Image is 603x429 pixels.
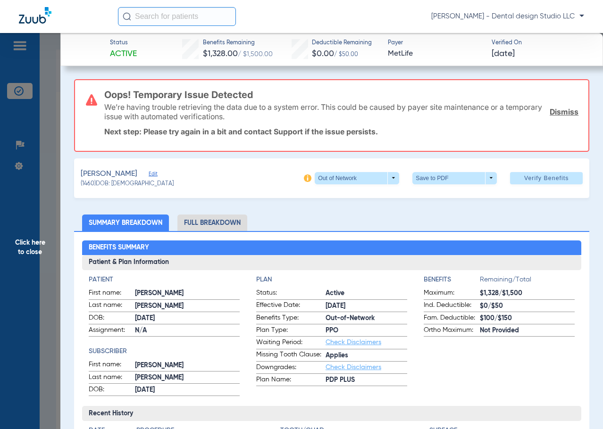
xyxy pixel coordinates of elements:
span: Maximum: [424,288,480,299]
li: Summary Breakdown [82,214,169,231]
span: Last name: [89,372,135,384]
span: Payer [388,39,484,48]
span: Active [110,48,137,60]
span: / $1,500.00 [238,51,273,58]
h4: Benefits [424,275,480,285]
span: Benefits Type: [256,313,326,324]
span: [DATE] [492,48,515,60]
span: $0.00 [312,49,334,58]
span: Plan Name: [256,375,326,386]
span: / $50.00 [334,52,358,58]
span: Assignment: [89,325,135,337]
span: Ind. Deductible: [424,300,480,312]
span: [PERSON_NAME] - Dental design Studio LLC [431,12,584,21]
input: Search for patients [118,7,236,26]
span: Status [110,39,137,48]
button: Verify Benefits [510,172,583,184]
img: Search Icon [123,12,131,21]
h3: Recent History [82,406,581,421]
span: [DATE] [135,385,240,395]
li: Full Breakdown [177,214,247,231]
span: Missing Tooth Clause: [256,350,326,361]
h4: Plan [256,275,407,285]
span: PPO [326,326,407,336]
span: MetLife [388,48,484,60]
span: First name: [89,288,135,299]
span: Effective Date: [256,300,326,312]
span: DOB: [89,313,135,324]
span: Verify Benefits [524,174,569,182]
h4: Patient [89,275,240,285]
span: [DATE] [135,313,240,323]
span: Not Provided [480,326,575,336]
span: $100/$150 [480,313,575,323]
span: Last name: [89,300,135,312]
span: Benefits Remaining [203,39,273,48]
span: N/A [135,326,240,336]
h2: Benefits Summary [82,240,581,256]
span: Active [326,289,407,298]
h3: Oops! Temporary Issue Detected [104,90,579,99]
span: [PERSON_NAME] [135,301,240,311]
span: Fam. Deductible: [424,313,480,324]
app-breakdown-title: Benefits [424,275,480,288]
span: DOB: [89,385,135,396]
span: Edit [149,171,157,180]
span: Status: [256,288,326,299]
a: Check Disclaimers [326,339,381,346]
p: We’re having trouble retrieving the data due to a system error. This could be caused by payer sit... [104,102,544,121]
span: $1,328.00 [203,49,238,58]
span: [DATE] [326,301,407,311]
button: Out of Network [315,172,399,184]
img: Zuub Logo [19,7,51,24]
span: $1,328/$1,500 [480,289,575,298]
iframe: Chat Widget [556,384,603,429]
span: (1460) DOB: [DEMOGRAPHIC_DATA] [81,180,174,189]
span: Waiting Period: [256,338,326,349]
span: [PERSON_NAME] [135,361,240,371]
span: Verified On [492,39,587,48]
span: Ortho Maximum: [424,325,480,337]
span: [PERSON_NAME] [81,168,137,180]
span: PDP PLUS [326,375,407,385]
img: error-icon [86,94,97,106]
p: Next step: Please try again in a bit and contact Support if the issue persists. [104,127,579,136]
span: Deductible Remaining [312,39,372,48]
span: [PERSON_NAME] [135,373,240,383]
span: Out-of-Network [326,313,407,323]
span: Downgrades: [256,363,326,374]
button: Save to PDF [412,172,497,184]
span: $0/$50 [480,301,575,311]
span: Applies [326,351,407,361]
span: First name: [89,360,135,371]
a: Check Disclaimers [326,364,381,371]
a: Dismiss [550,107,578,116]
span: Remaining/Total [480,275,575,288]
h3: Patient & Plan Information [82,255,581,270]
h4: Subscriber [89,346,240,356]
img: info-icon [304,174,311,182]
span: Plan Type: [256,325,326,337]
span: [PERSON_NAME] [135,289,240,298]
